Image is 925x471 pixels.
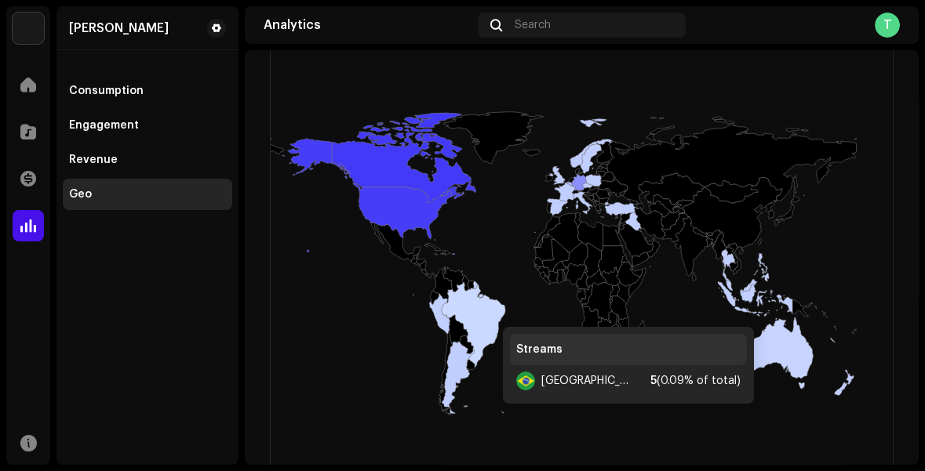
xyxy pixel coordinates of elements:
img: 190830b2-3b53-4b0d-992c-d3620458de1d [13,13,44,44]
re-m-nav-item: Geo [63,179,232,210]
div: T [875,13,900,38]
div: Tracey Cocks [69,22,169,34]
span: Search [515,19,551,31]
div: Revenue [69,154,118,166]
div: Consumption [69,85,144,97]
re-m-nav-item: Consumption [63,75,232,107]
re-m-nav-item: Engagement [63,110,232,141]
re-m-nav-item: Revenue [63,144,232,176]
div: Engagement [69,119,139,132]
div: Geo [69,188,92,201]
div: Analytics [264,19,472,31]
